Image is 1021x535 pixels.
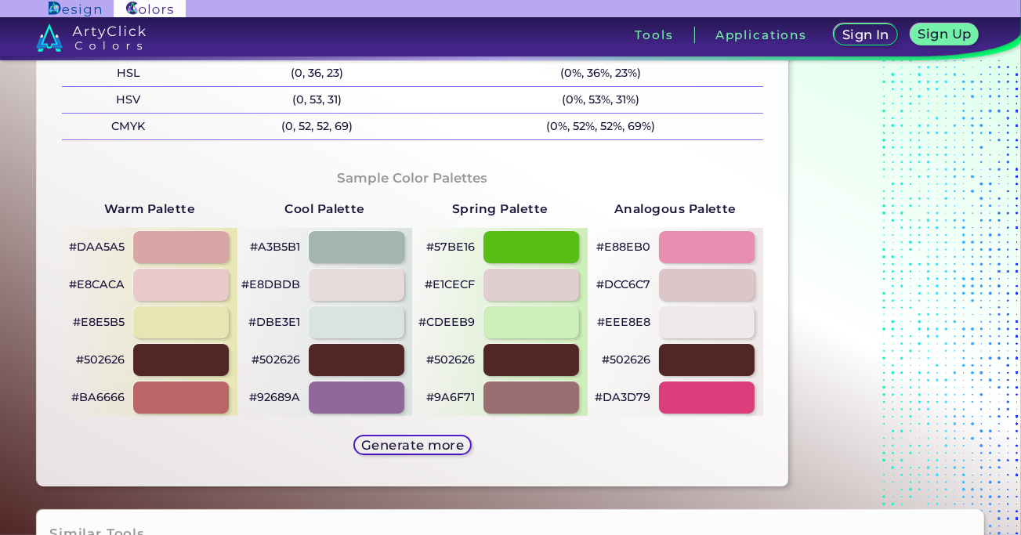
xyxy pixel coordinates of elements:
[439,114,763,139] p: (0%, 52%, 52%, 69%)
[425,275,475,294] p: #E1CECF
[837,25,895,45] a: Sign In
[366,439,459,451] h5: Generate more
[439,87,763,113] p: (0%, 53%, 31%)
[635,29,674,41] h3: Tools
[69,237,125,256] p: #DAA5A5
[439,60,763,86] p: (0%, 36%, 23%)
[62,87,194,113] p: HSV
[426,388,475,407] p: #9A6F71
[62,60,194,86] p: HSL
[914,25,976,45] a: Sign Up
[241,275,300,294] p: #E8DBDB
[250,237,300,256] p: #A3B5B1
[845,29,888,41] h5: Sign In
[104,201,196,216] strong: Warm Palette
[426,350,475,369] p: #502626
[418,313,475,331] p: #CDEEB9
[284,201,365,216] strong: Cool Palette
[194,87,439,113] p: (0, 53, 31)
[62,114,194,139] p: CMYK
[71,388,125,407] p: #BA6666
[452,201,549,216] strong: Spring Palette
[49,2,101,16] img: ArtyClick Design logo
[248,313,300,331] p: #DBE3E1
[602,350,650,369] p: #502626
[194,60,439,86] p: (0, 36, 23)
[596,237,650,256] p: #E88EB0
[597,313,650,331] p: #EEE8E8
[614,201,737,216] strong: Analogous Palette
[595,388,650,407] p: #DA3D79
[715,29,807,41] h3: Applications
[252,350,300,369] p: #502626
[73,313,125,331] p: #E8E5B5
[596,275,650,294] p: #DCC6C7
[921,28,969,40] h5: Sign Up
[426,237,475,256] p: #57BE16
[249,388,300,407] p: #92689A
[76,350,125,369] p: #502626
[337,167,487,190] h4: Sample Color Palettes
[36,23,147,52] img: logo_artyclick_colors_white.svg
[69,275,125,294] p: #E8CACA
[194,114,439,139] p: (0, 52, 52, 69)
